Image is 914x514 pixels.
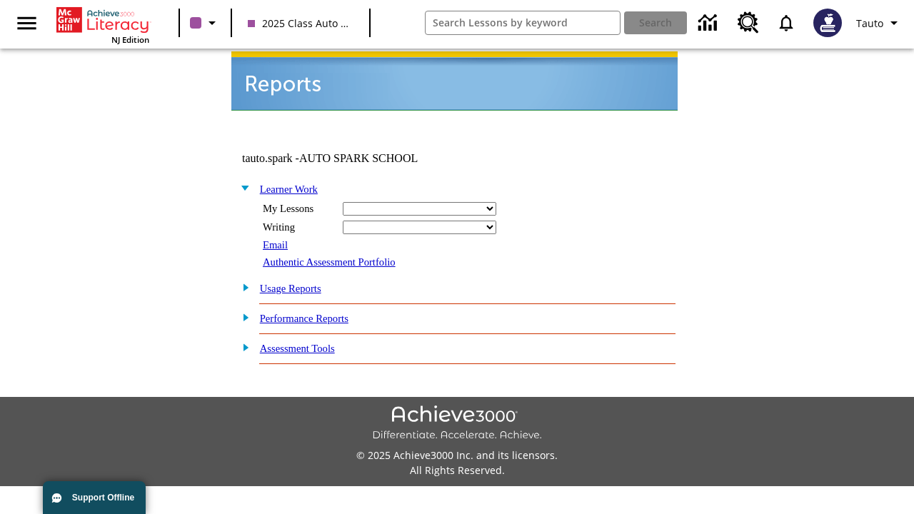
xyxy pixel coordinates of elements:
span: NJ Edition [111,34,149,45]
div: My Lessons [263,203,334,215]
a: Performance Reports [260,313,348,324]
a: Email [263,239,288,251]
img: plus.gif [235,311,250,323]
span: 2025 Class Auto Grade 13 [248,16,353,31]
a: Learner Work [260,183,318,195]
a: Data Center [690,4,729,43]
img: header [231,51,678,111]
input: search field [426,11,621,34]
td: tauto.spark - [242,152,505,165]
div: Writing [263,221,334,233]
a: Resource Center, Will open in new tab [729,4,768,42]
button: Select a new avatar [805,4,850,41]
img: minus.gif [235,181,250,194]
button: Profile/Settings [850,10,908,36]
div: Home [56,4,149,45]
img: Achieve3000 Differentiate Accelerate Achieve [372,405,542,442]
a: Authentic Assessment Portfolio [263,256,396,268]
img: Avatar [813,9,842,37]
nobr: AUTO SPARK SCHOOL [299,152,418,164]
img: plus.gif [235,341,250,353]
button: Open side menu [6,2,48,44]
button: Class color is purple. Change class color [184,10,226,36]
a: Usage Reports [260,283,321,294]
span: Tauto [856,16,883,31]
a: Assessment Tools [260,343,335,354]
span: Support Offline [72,493,134,503]
img: plus.gif [235,281,250,293]
a: Notifications [768,4,805,41]
button: Support Offline [43,481,146,514]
